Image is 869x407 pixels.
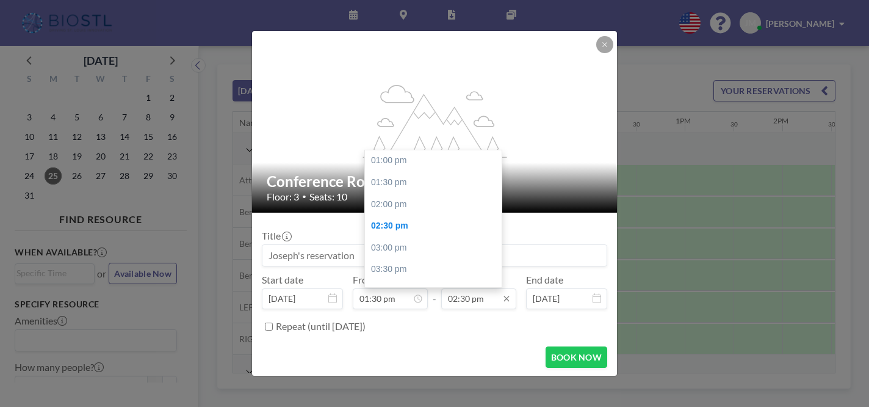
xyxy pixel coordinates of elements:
label: End date [526,274,563,286]
div: 03:30 pm [365,258,502,280]
span: • [302,192,306,201]
div: 01:00 pm [365,150,502,172]
div: 03:00 pm [365,237,502,259]
div: 01:30 pm [365,172,502,194]
span: - [433,278,436,305]
label: Start date [262,274,303,286]
label: From [353,274,375,286]
label: Repeat (until [DATE]) [276,320,366,332]
span: Floor: 3 [267,191,299,203]
label: Title [262,230,290,242]
div: 04:00 pm [365,280,502,302]
span: Seats: 10 [309,191,347,203]
div: 02:00 pm [365,194,502,216]
button: BOOK NOW [546,346,607,368]
input: Joseph's reservation [262,245,607,266]
g: flex-grow: 1.2; [363,84,507,158]
h2: Conference Room 325 [267,172,604,191]
div: 02:30 pm [365,215,502,237]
